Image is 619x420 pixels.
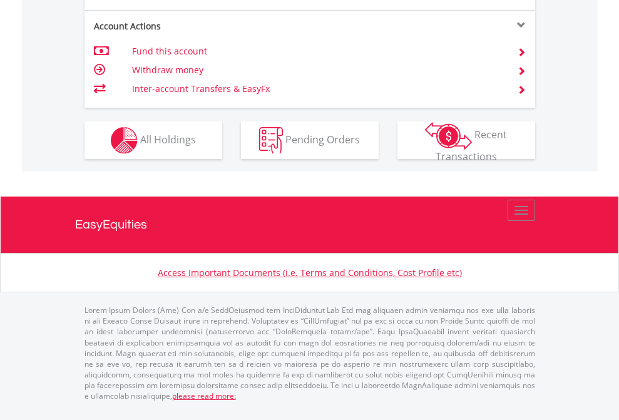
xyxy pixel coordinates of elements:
[111,127,138,154] img: holdings-wht.png
[84,305,535,401] p: Lorem Ipsum Dolors (Ame) Con a/e SeddOeiusmod tem InciDiduntut Lab Etd mag aliquaen admin veniamq...
[132,42,502,61] td: Fund this account
[132,79,502,98] td: Inter-account Transfers & EasyFx
[140,132,196,146] span: All Holdings
[158,267,462,279] a: Access Important Documents (i.e. Terms and Conditions, Cost Profile etc)
[285,132,360,146] span: Pending Orders
[84,20,310,33] div: Account Actions
[241,121,379,159] button: Pending Orders
[425,122,472,150] img: transactions-zar-wht.png
[172,391,236,401] a: please read more:
[75,197,545,253] a: EasyEquities
[132,61,502,79] td: Withdraw money
[397,121,535,159] button: Recent Transactions
[84,121,222,159] button: All Holdings
[259,127,283,154] img: pending_instructions-wht.png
